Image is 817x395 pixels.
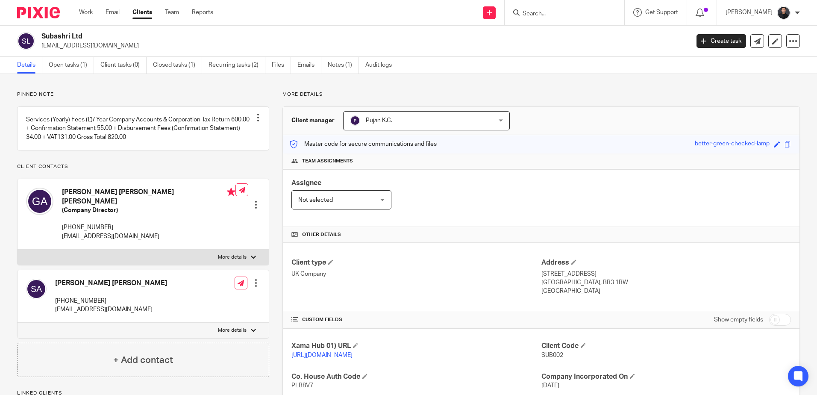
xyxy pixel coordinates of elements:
span: SUB002 [541,352,563,358]
span: Not selected [298,197,333,203]
a: Client tasks (0) [100,57,147,74]
input: Search [522,10,599,18]
span: Get Support [645,9,678,15]
h5: (Company Director) [62,206,235,215]
h4: Company Incorporated On [541,372,791,381]
h4: + Add contact [113,354,173,367]
p: More details [218,254,247,261]
p: [STREET_ADDRESS] [541,270,791,278]
img: Pixie [17,7,60,18]
a: Clients [132,8,152,17]
a: Audit logs [365,57,398,74]
p: More details [218,327,247,334]
h4: Address [541,258,791,267]
span: Other details [302,231,341,238]
h4: [PERSON_NAME] [PERSON_NAME] [PERSON_NAME] [62,188,235,206]
p: [PHONE_NUMBER] [55,297,167,305]
i: Primary [227,188,235,196]
p: [PHONE_NUMBER] [62,223,235,232]
a: Create task [697,34,746,48]
img: svg%3E [17,32,35,50]
a: Closed tasks (1) [153,57,202,74]
p: [EMAIL_ADDRESS][DOMAIN_NAME] [62,232,235,241]
p: [EMAIL_ADDRESS][DOMAIN_NAME] [55,305,167,314]
h4: Co. House Auth Code [291,372,541,381]
p: [PERSON_NAME] [726,8,773,17]
h3: Client manager [291,116,335,125]
h4: [PERSON_NAME] [PERSON_NAME] [55,279,167,288]
img: svg%3E [26,279,47,299]
p: [GEOGRAPHIC_DATA], BR3 1RW [541,278,791,287]
div: better-green-checked-lamp [695,139,770,149]
span: [DATE] [541,383,559,389]
a: Reports [192,8,213,17]
a: Team [165,8,179,17]
a: Details [17,57,42,74]
p: Master code for secure communications and files [289,140,437,148]
h2: Subashri Ltd [41,32,555,41]
a: Work [79,8,93,17]
a: Files [272,57,291,74]
img: svg%3E [26,188,53,215]
p: Pinned note [17,91,269,98]
a: [URL][DOMAIN_NAME] [291,352,353,358]
p: UK Company [291,270,541,278]
label: Show empty fields [714,315,763,324]
h4: Client Code [541,342,791,351]
span: PLB8V7 [291,383,313,389]
a: Emails [297,57,321,74]
span: Team assignments [302,158,353,165]
a: Recurring tasks (2) [209,57,265,74]
p: [GEOGRAPHIC_DATA] [541,287,791,295]
a: Email [106,8,120,17]
span: Pujan K.C. [366,118,392,124]
img: svg%3E [350,115,360,126]
p: More details [282,91,800,98]
img: My%20Photo.jpg [777,6,791,20]
h4: Client type [291,258,541,267]
p: Client contacts [17,163,269,170]
p: [EMAIL_ADDRESS][DOMAIN_NAME] [41,41,684,50]
a: Notes (1) [328,57,359,74]
h4: Xama Hub 01) URL [291,342,541,351]
a: Open tasks (1) [49,57,94,74]
span: Assignee [291,180,321,186]
h4: CUSTOM FIELDS [291,316,541,323]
